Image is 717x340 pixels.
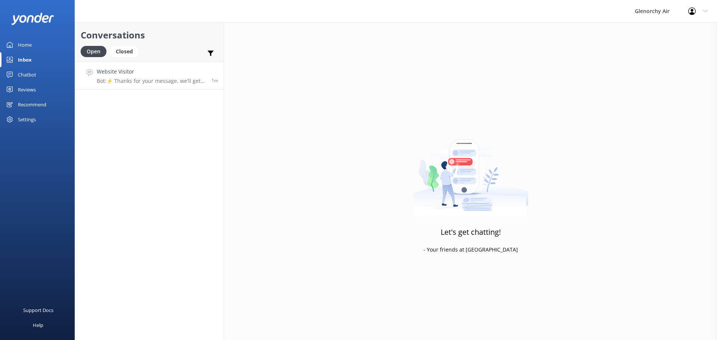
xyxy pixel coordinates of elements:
[81,28,218,42] h2: Conversations
[33,318,43,333] div: Help
[211,77,218,84] span: Aug 31 2025 12:09pm (UTC +12:00) Pacific/Auckland
[97,78,206,84] p: Bot: ⚡ Thanks for your message, we'll get back to you as soon as we can. You're also welcome to k...
[23,303,53,318] div: Support Docs
[81,47,110,55] a: Open
[441,226,501,238] h3: Let's get chatting!
[81,46,106,57] div: Open
[18,97,46,112] div: Recommend
[18,82,36,97] div: Reviews
[11,13,54,25] img: yonder-white-logo.png
[413,124,528,217] img: artwork of a man stealing a conversation from at giant smartphone
[18,52,32,67] div: Inbox
[110,47,142,55] a: Closed
[18,112,36,127] div: Settings
[18,67,36,82] div: Chatbot
[110,46,139,57] div: Closed
[75,62,224,90] a: Website VisitorBot:⚡ Thanks for your message, we'll get back to you as soon as we can. You're als...
[97,68,206,76] h4: Website Visitor
[18,37,32,52] div: Home
[423,246,518,254] p: - Your friends at [GEOGRAPHIC_DATA]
